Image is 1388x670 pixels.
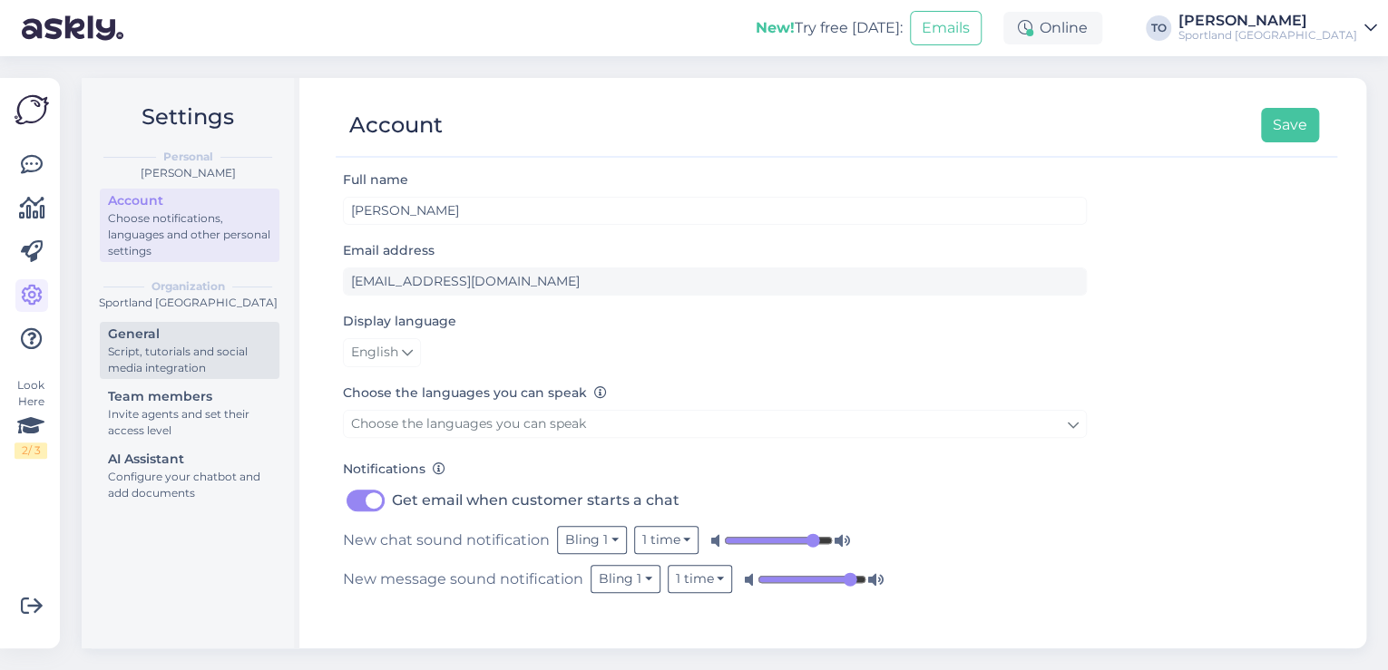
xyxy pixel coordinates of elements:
[557,526,627,554] button: Bling 1
[15,92,49,127] img: Askly Logo
[756,19,795,36] b: New!
[1178,14,1377,43] a: [PERSON_NAME]Sportland [GEOGRAPHIC_DATA]
[343,565,1087,593] div: New message sound notification
[634,526,699,554] button: 1 time
[343,338,421,367] a: English
[108,387,271,406] div: Team members
[108,406,271,439] div: Invite agents and set their access level
[1261,108,1319,142] button: Save
[108,191,271,210] div: Account
[96,100,279,134] h2: Settings
[343,384,607,403] label: Choose the languages you can speak
[351,415,586,432] span: Choose the languages you can speak
[351,343,398,363] span: English
[591,565,660,593] button: Bling 1
[392,486,679,515] label: Get email when customer starts a chat
[343,267,1087,296] input: Enter email
[343,197,1087,225] input: Enter name
[1178,14,1357,28] div: [PERSON_NAME]
[668,565,733,593] button: 1 time
[15,377,47,459] div: Look Here
[15,442,47,459] div: 2 / 3
[1178,28,1357,43] div: Sportland [GEOGRAPHIC_DATA]
[343,526,1087,554] div: New chat sound notification
[343,312,456,331] label: Display language
[349,108,443,142] div: Account
[108,469,271,501] div: Configure your chatbot and add documents
[343,410,1087,438] a: Choose the languages you can speak
[108,325,271,344] div: General
[910,11,982,45] button: Emails
[1146,15,1171,41] div: TO
[152,278,225,295] b: Organization
[1003,12,1102,44] div: Online
[343,460,445,479] label: Notifications
[108,210,271,259] div: Choose notifications, languages and other personal settings
[100,322,279,379] a: GeneralScript, tutorials and social media integration
[108,450,271,469] div: AI Assistant
[343,170,408,189] label: Full name
[96,165,279,181] div: [PERSON_NAME]
[343,241,435,260] label: Email address
[100,384,279,442] a: Team membersInvite agents and set their access level
[756,17,903,39] div: Try free [DATE]:
[100,189,279,262] a: AccountChoose notifications, languages and other personal settings
[100,447,279,504] a: AI AssistantConfigure your chatbot and add documents
[163,149,213,165] b: Personal
[96,295,279,311] div: Sportland [GEOGRAPHIC_DATA]
[108,344,271,376] div: Script, tutorials and social media integration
